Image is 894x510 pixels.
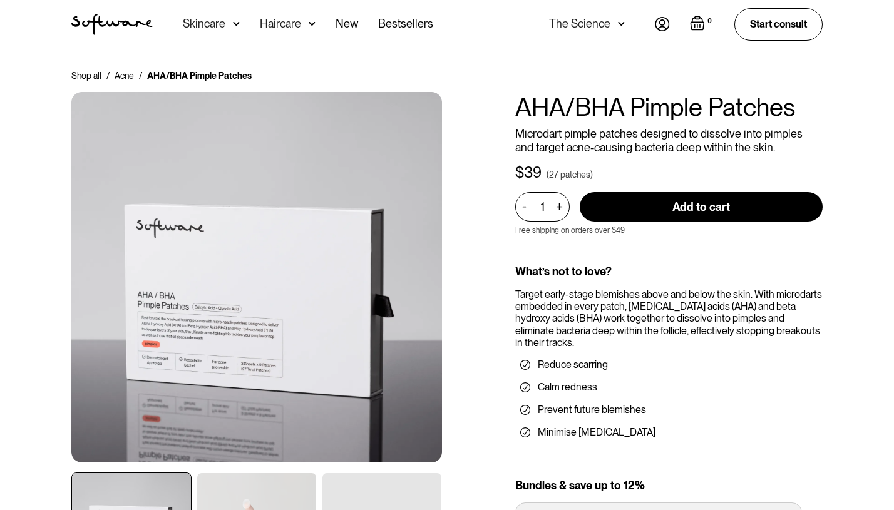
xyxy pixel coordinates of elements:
[515,127,823,154] p: Microdart pimple patches designed to dissolve into pimples and target acne-causing bacteria deep ...
[71,14,153,35] img: Software Logo
[233,18,240,30] img: arrow down
[139,69,142,82] div: /
[515,164,524,182] div: $
[71,14,153,35] a: home
[515,265,823,278] div: What’s not to love?
[147,69,252,82] div: AHA/BHA Pimple Patches
[515,92,823,122] h1: AHA/BHA Pimple Patches
[549,18,610,30] div: The Science
[260,18,301,30] div: Haircare
[524,164,542,182] div: 39
[309,18,316,30] img: arrow down
[618,18,625,30] img: arrow down
[520,359,818,371] li: Reduce scarring
[690,16,714,33] a: Open cart
[71,92,442,462] img: Ceramide Moisturiser
[520,381,818,394] li: Calm redness
[580,192,823,222] input: Add to cart
[183,18,225,30] div: Skincare
[520,404,818,416] li: Prevent future blemishes
[547,168,593,181] div: (27 patches)
[705,16,714,27] div: 0
[71,69,101,82] a: Shop all
[552,200,566,214] div: +
[515,479,823,492] div: Bundles & save up to 12%
[520,426,818,439] li: Minimise [MEDICAL_DATA]
[522,200,530,213] div: -
[515,288,823,349] div: Target early-stage blemishes above and below the skin. With microdarts embedded in every patch, [...
[115,69,134,82] a: Acne
[515,226,625,235] p: Free shipping on orders over $49
[734,8,823,40] a: Start consult
[106,69,110,82] div: /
